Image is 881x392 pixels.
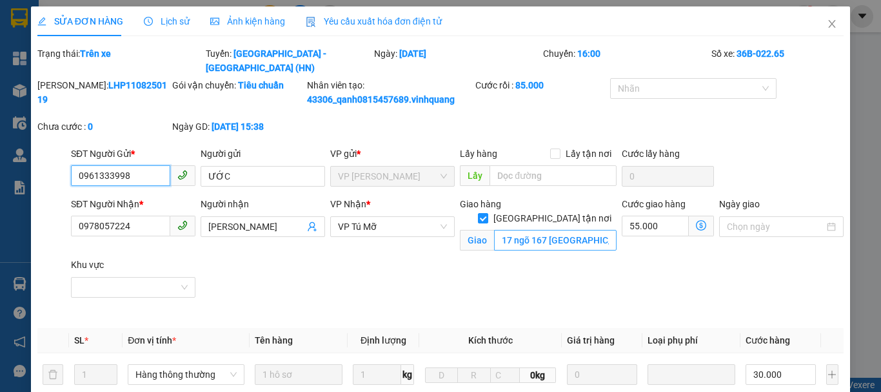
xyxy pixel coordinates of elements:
[71,197,195,211] div: SĐT Người Nhận
[457,367,490,383] input: R
[212,121,264,132] b: [DATE] 15:38
[460,149,497,159] span: Lấy hàng
[814,6,850,43] button: Close
[144,16,190,26] span: Lịch sử
[36,46,204,75] div: Trạng thái:
[696,220,706,231] span: dollar-circle
[172,119,304,134] div: Ngày GD:
[567,335,615,346] span: Giá trị hàng
[567,364,637,385] input: 0
[361,335,406,346] span: Định lượng
[737,48,784,59] b: 36B-022.65
[210,16,285,26] span: Ảnh kiện hàng
[238,80,284,90] b: Tiêu chuẩn
[255,335,293,346] span: Tên hàng
[373,46,541,75] div: Ngày:
[401,364,414,385] span: kg
[172,78,304,92] div: Gói vận chuyển:
[307,78,473,107] div: Nhân viên tạo:
[727,220,824,234] input: Ngày giao
[542,46,710,75] div: Chuyến:
[622,149,680,159] label: Cước lấy hàng
[306,16,442,26] span: Yêu cầu xuất hóa đơn điện tử
[307,94,455,105] b: 43306_qanh0815457689.vinhquang
[494,230,617,251] input: Giao tận nơi
[622,166,714,187] input: Cước lấy hàng
[71,147,195,161] div: SĐT Người Gửi
[622,199,686,209] label: Cước giao hàng
[490,165,617,186] input: Dọc đường
[515,80,544,90] b: 85.000
[338,167,447,186] span: VP LÊ HỒNG PHONG
[210,17,219,26] span: picture
[206,48,326,73] b: [GEOGRAPHIC_DATA] - [GEOGRAPHIC_DATA] (HN)
[746,335,790,346] span: Cước hàng
[71,258,195,272] div: Khu vực
[460,165,490,186] span: Lấy
[520,367,557,383] span: 0kg
[827,19,837,29] span: close
[338,217,447,236] span: VP Tú Mỡ
[460,230,494,251] span: Giao
[177,170,188,180] span: phone
[560,147,617,161] span: Lấy tận nơi
[490,367,520,383] input: C
[719,199,760,209] label: Ngày giao
[37,78,170,107] div: [PERSON_NAME]:
[144,17,153,26] span: clock-circle
[201,197,325,211] div: Người nhận
[43,364,63,385] button: delete
[37,17,46,26] span: edit
[642,328,740,353] th: Loại phụ phí
[330,199,366,209] span: VP Nhận
[710,46,845,75] div: Số xe:
[201,147,325,161] div: Người gửi
[177,220,188,231] span: phone
[135,365,237,384] span: Hàng thông thường
[80,48,111,59] b: Trên xe
[468,335,513,346] span: Kích thước
[37,16,123,26] span: SỬA ĐƠN HÀNG
[425,367,458,383] input: D
[307,222,317,232] span: user-add
[577,48,600,59] b: 16:00
[460,199,501,209] span: Giao hàng
[37,119,170,134] div: Chưa cước :
[399,48,426,59] b: [DATE]
[826,364,838,385] button: plus
[74,335,84,346] span: SL
[622,216,689,236] input: Cước giao hàng
[330,147,455,161] div: VP gửi
[475,78,608,92] div: Cước rồi :
[306,17,316,27] img: icon
[488,211,617,225] span: [GEOGRAPHIC_DATA] tận nơi
[128,335,176,346] span: Đơn vị tính
[88,121,93,132] b: 0
[204,46,373,75] div: Tuyến:
[255,364,342,385] input: VD: Bàn, Ghế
